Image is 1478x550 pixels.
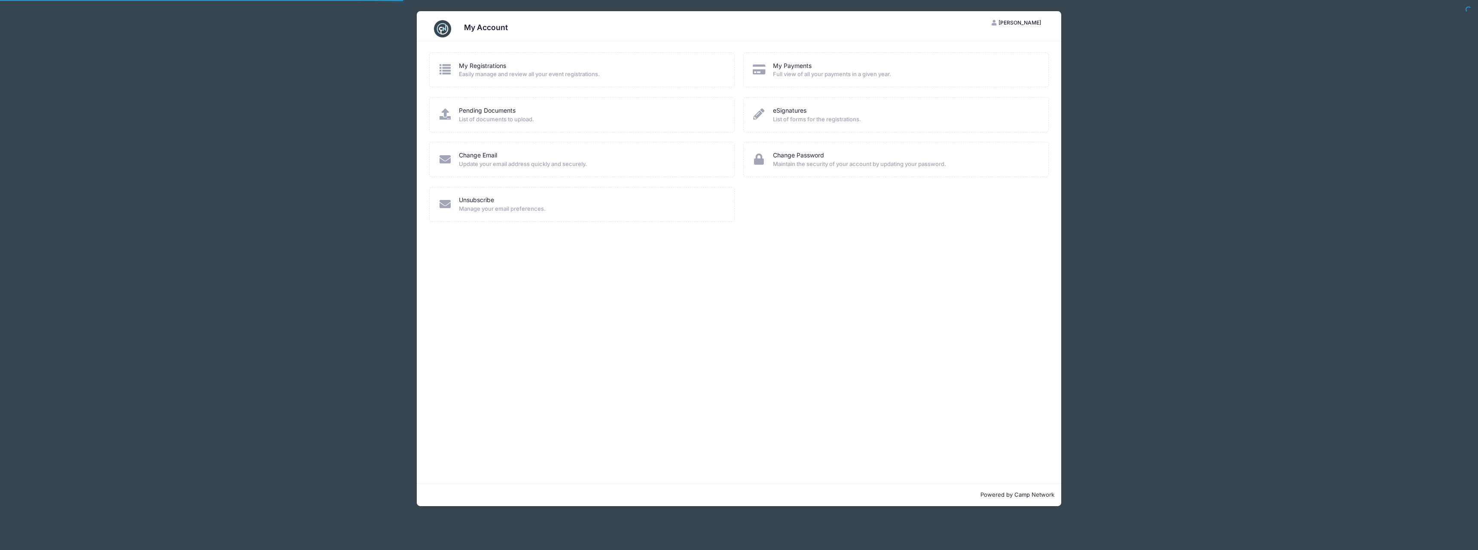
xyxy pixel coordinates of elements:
[459,70,723,79] span: Easily manage and review all your event registrations.
[459,61,506,71] a: My Registrations
[424,491,1054,499] p: Powered by Camp Network
[459,205,723,213] span: Manage your email preferences.
[773,70,1037,79] span: Full view of all your payments in a given year.
[464,23,508,32] h3: My Account
[459,196,494,205] a: Unsubscribe
[459,160,723,169] span: Update your email address quickly and securely.
[773,106,806,115] a: eSignatures
[434,20,451,37] img: CampNetwork
[773,160,1037,169] span: Maintain the security of your account by updating your password.
[984,15,1049,30] button: [PERSON_NAME]
[773,61,812,71] a: My Payments
[459,106,516,115] a: Pending Documents
[773,151,824,160] a: Change Password
[999,19,1041,26] span: [PERSON_NAME]
[459,151,497,160] a: Change Email
[459,115,723,124] span: List of documents to upload.
[773,115,1037,124] span: List of forms for the registrations.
